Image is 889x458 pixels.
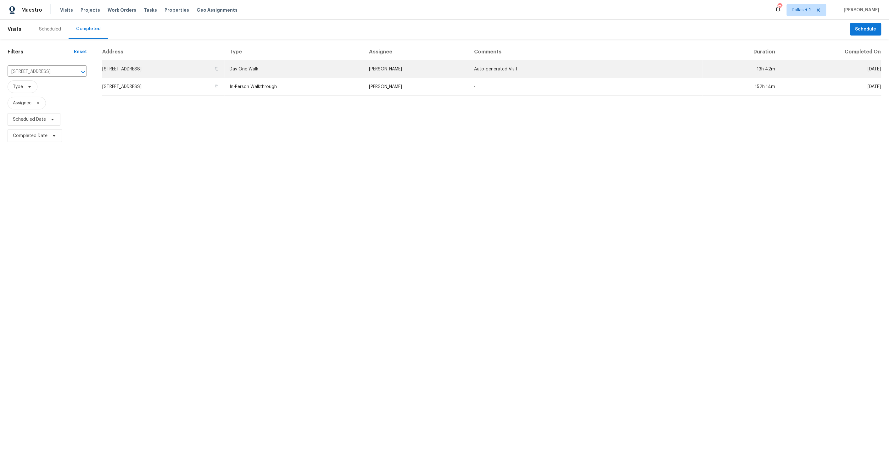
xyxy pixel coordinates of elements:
[855,25,876,33] span: Schedule
[364,60,469,78] td: [PERSON_NAME]
[108,7,136,13] span: Work Orders
[780,44,881,60] th: Completed On
[778,4,782,10] div: 174
[703,44,780,60] th: Duration
[8,67,69,77] input: Search for an address...
[225,44,364,60] th: Type
[102,60,225,78] td: [STREET_ADDRESS]
[144,8,157,12] span: Tasks
[165,7,189,13] span: Properties
[102,44,225,60] th: Address
[703,60,780,78] td: 13h 42m
[850,23,881,36] button: Schedule
[225,60,364,78] td: Day One Walk
[21,7,42,13] span: Maestro
[469,78,703,96] td: -
[197,7,238,13] span: Geo Assignments
[364,44,469,60] th: Assignee
[780,78,881,96] td: [DATE]
[214,84,220,89] button: Copy Address
[102,78,225,96] td: [STREET_ADDRESS]
[8,49,74,55] h1: Filters
[60,7,73,13] span: Visits
[81,7,100,13] span: Projects
[8,22,21,36] span: Visits
[39,26,61,32] div: Scheduled
[76,26,101,32] div: Completed
[13,100,31,106] span: Assignee
[225,78,364,96] td: In-Person Walkthrough
[469,60,703,78] td: Auto-generated Visit
[74,49,87,55] div: Reset
[13,133,48,139] span: Completed Date
[841,7,880,13] span: [PERSON_NAME]
[13,84,23,90] span: Type
[364,78,469,96] td: [PERSON_NAME]
[703,78,780,96] td: 152h 14m
[79,68,87,76] button: Open
[13,116,46,123] span: Scheduled Date
[780,60,881,78] td: [DATE]
[792,7,812,13] span: Dallas + 2
[469,44,703,60] th: Comments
